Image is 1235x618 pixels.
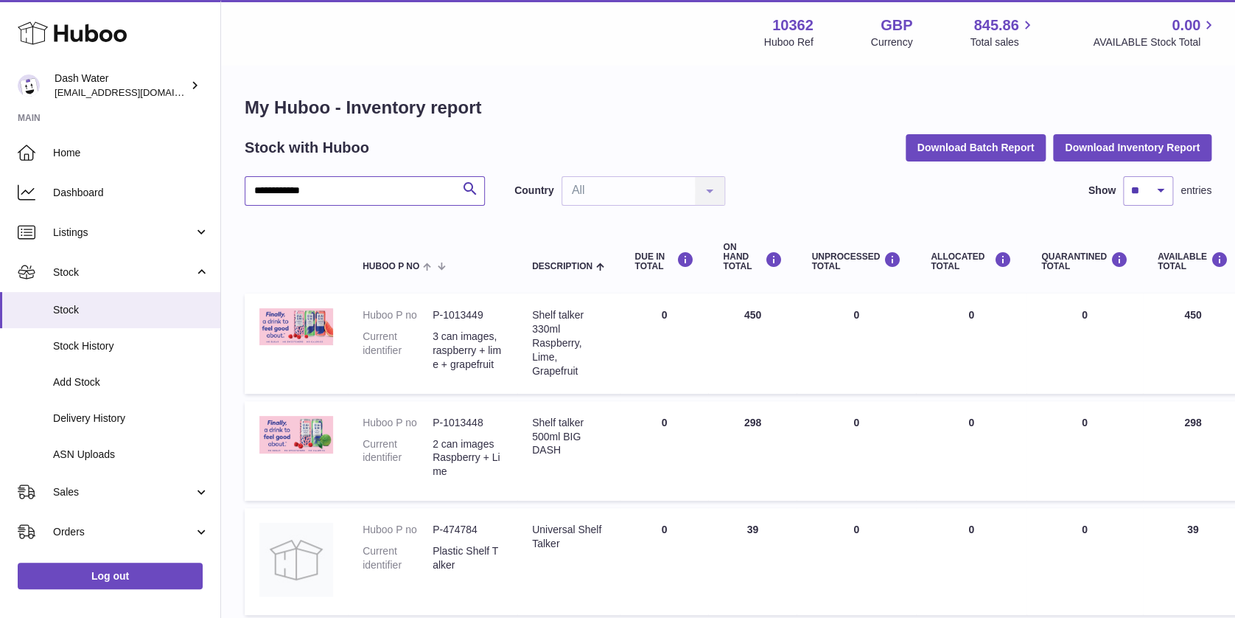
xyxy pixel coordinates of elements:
[55,72,187,100] div: Dash Water
[634,251,693,271] div: DUE IN TOTAL
[245,138,369,158] h2: Stock with Huboo
[1082,417,1088,428] span: 0
[811,251,901,271] div: UNPROCESSED Total
[906,134,1046,161] button: Download Batch Report
[708,294,797,394] td: 450
[916,294,1026,394] td: 0
[259,523,333,597] img: product image
[1041,251,1128,271] div: QUARANTINED Total
[620,508,708,615] td: 0
[53,265,194,280] span: Stock
[620,294,708,394] td: 0
[1180,184,1211,198] span: entries
[708,401,797,501] td: 298
[433,416,503,430] dd: P-1013448
[1053,134,1211,161] button: Download Inventory Report
[1158,251,1228,271] div: AVAILABLE Total
[1093,15,1217,49] a: 0.00 AVAILABLE Stock Total
[363,262,419,271] span: Huboo P no
[916,401,1026,501] td: 0
[433,523,503,537] dd: P-474784
[245,96,1211,119] h1: My Huboo - Inventory report
[53,186,209,200] span: Dashboard
[723,243,782,272] div: ON HAND Total
[53,485,194,499] span: Sales
[53,525,194,539] span: Orders
[1082,309,1088,321] span: 0
[363,308,433,322] dt: Huboo P no
[708,508,797,615] td: 39
[53,226,194,240] span: Listings
[1088,184,1116,198] label: Show
[764,35,814,49] div: Huboo Ref
[532,262,592,271] span: Description
[53,375,209,389] span: Add Stock
[53,339,209,353] span: Stock History
[973,15,1018,35] span: 845.86
[514,184,554,198] label: Country
[53,146,209,160] span: Home
[55,86,217,98] span: [EMAIL_ADDRESS][DOMAIN_NAME]
[881,15,912,35] strong: GBP
[53,303,209,317] span: Stock
[797,401,916,501] td: 0
[363,544,433,572] dt: Current identifier
[871,35,913,49] div: Currency
[363,523,433,537] dt: Huboo P no
[18,563,203,589] a: Log out
[970,15,1035,49] a: 845.86 Total sales
[433,544,503,572] dd: Plastic Shelf Talker
[532,308,605,378] div: Shelf talker 330ml Raspberry, Lime, Grapefruit
[363,437,433,479] dt: Current identifier
[772,15,814,35] strong: 10362
[433,330,503,372] dd: 3 can images, raspberry + lime + grapefruit
[18,74,40,97] img: bea@dash-water.com
[363,416,433,430] dt: Huboo P no
[931,251,1012,271] div: ALLOCATED Total
[532,416,605,458] div: Shelf talker 500ml BIG DASH
[259,308,333,345] img: product image
[916,508,1026,615] td: 0
[797,508,916,615] td: 0
[1082,524,1088,535] span: 0
[1093,35,1217,49] span: AVAILABLE Stock Total
[259,416,333,454] img: product image
[1172,15,1200,35] span: 0.00
[433,437,503,479] dd: 2 can images Raspberry + Lime
[433,308,503,322] dd: P-1013449
[53,412,209,426] span: Delivery History
[53,448,209,462] span: ASN Uploads
[363,330,433,372] dt: Current identifier
[797,294,916,394] td: 0
[970,35,1035,49] span: Total sales
[532,523,605,551] div: Universal Shelf Talker
[620,401,708,501] td: 0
